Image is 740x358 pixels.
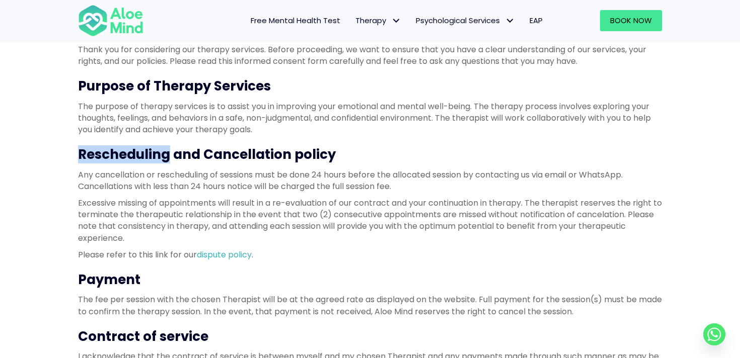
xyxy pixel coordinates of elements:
p: The fee per session with the chosen Therapist will be at the agreed rate as displayed on the webs... [78,294,662,317]
span: Therapy [355,15,401,26]
a: TherapyTherapy: submenu [348,10,408,31]
nav: Menu [157,10,550,31]
a: EAP [522,10,550,31]
h3: Rescheduling and Cancellation policy [78,145,662,163]
span: Psychological Services: submenu [502,14,517,28]
span: Book Now [610,15,652,26]
a: dispute policy [197,249,252,260]
span: EAP [530,15,543,26]
p: Please refer to this link for our . [78,249,662,260]
span: Free Mental Health Test [251,15,340,26]
a: Book Now [600,10,662,31]
span: Therapy: submenu [389,14,403,28]
p: Thank you for considering our therapy services. Before proceeding, we want to ensure that you hav... [78,44,662,67]
p: Excessive missing of appointments will result in a re-evaluation of our contract and your continu... [78,197,662,244]
a: Free Mental Health Test [243,10,348,31]
img: Aloe mind Logo [78,4,143,37]
span: Psychological Services [416,15,514,26]
h3: Purpose of Therapy Services [78,77,662,95]
p: Any cancellation or rescheduling of sessions must be done 24 hours before the allocated session b... [78,169,662,192]
p: The purpose of therapy services is to assist you in improving your emotional and mental well-bein... [78,101,662,136]
h3: Payment [78,271,662,289]
h3: Contract of service [78,327,662,345]
a: Psychological ServicesPsychological Services: submenu [408,10,522,31]
a: Whatsapp [703,323,725,345]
